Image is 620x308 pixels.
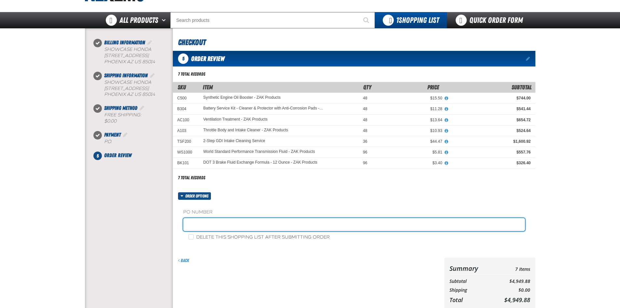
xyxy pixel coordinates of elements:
[104,152,131,158] span: Order Review
[504,296,530,304] span: $4,949.88
[449,286,492,295] th: Shipping
[188,234,194,240] input: Delete this shopping list after submitting order
[442,128,451,134] button: View All Prices for Throttle Body and Intake Cleaner - ZAK Products
[451,128,531,133] div: $524.64
[122,132,129,138] a: Edit Payment
[449,263,492,274] th: Summary
[178,84,186,91] a: SKU
[119,14,158,26] span: All Products
[491,277,530,286] td: $4,949.88
[442,150,451,155] button: View All Prices for World Standard Performance Transmission Fluid - ZAK Products
[178,192,211,200] button: Order options
[363,139,367,144] span: 36
[451,150,531,155] div: $557.76
[93,39,173,159] nav: Checkout steps. Current step is Order Review. Step 5 of 5
[98,104,173,131] li: Shipping Method. Step 3 of 5. Completed
[127,59,133,65] span: AZ
[203,95,281,100] a: Synthetic Engine Oil Booster - ZAK Products
[363,96,367,100] span: 48
[104,72,148,79] span: Shipping Information
[442,139,451,145] button: View All Prices for 2-Step GDI Intake Cleaning Service
[377,139,442,144] div: $44.47
[139,105,145,111] a: Edit Shipping Method
[203,139,265,143] a: 2-Step GDI Intake Cleaning Service
[203,150,315,154] a: World Standard Performance Transmission Fluid - ZAK Products
[396,16,399,25] strong: 1
[363,128,367,133] span: 48
[491,263,530,274] td: 7 Items
[451,160,531,166] div: $326.40
[363,84,371,91] span: Qty
[178,53,188,64] span: 5
[134,92,141,97] span: US
[159,12,170,28] button: Open All Products pages
[173,125,199,136] td: A103
[178,71,205,77] div: 7 total records
[104,105,137,111] span: Shipping Method
[203,84,213,91] span: Item
[396,16,439,25] span: Shopping List
[377,117,442,123] div: $13.64
[442,160,451,166] button: View All Prices for DOT 3 Brake Fluid Exchange Formula - 12 Ounce - ZAK Products
[104,59,126,65] span: PHOENIX
[104,92,126,97] span: PHOENIX
[173,136,199,147] td: TSF200
[191,55,225,63] span: Order Review
[442,117,451,123] button: View All Prices for Ventilation Treatment - ZAK Products
[127,92,133,97] span: AZ
[203,106,324,111] a: Battery Service Kit - Cleaner & Protector with Anti-Corrosion Pads - ZAK Products
[363,161,367,165] span: 96
[359,12,375,28] button: Start Searching
[363,118,367,122] span: 48
[491,286,530,295] td: $0.00
[203,160,318,165] a: DOT 3 Brake Fluid Exchange Formula - 12 Ounce - ZAK Products
[173,104,199,114] td: B304
[146,39,153,46] a: Edit Billing Information
[173,114,199,125] td: AC100
[104,47,151,52] span: Showcase Honda
[512,84,531,91] span: Subtotal
[442,95,451,101] button: View All Prices for Synthetic Engine Oil Booster - ZAK Products
[377,128,442,133] div: $10.93
[203,117,268,122] a: Ventilation Treatment - ZAK Products
[178,175,205,181] div: 7 total records
[142,92,155,97] bdo: 85014
[377,160,442,166] div: $3.40
[98,152,173,159] li: Order Review. Step 5 of 5. Not Completed
[375,12,447,28] button: You have 1 Shopping List. Open to view details
[377,150,442,155] div: $5.81
[449,277,492,286] th: Subtotal
[178,258,189,263] a: Back
[183,209,525,215] label: PO Number
[104,118,117,124] strong: $0.00
[451,117,531,123] div: $654.72
[363,107,367,111] span: 48
[447,12,535,28] a: Quick Order Form
[173,147,199,158] td: WS1000
[104,132,121,138] span: Payment
[526,56,531,61] a: Edit items
[442,106,451,112] button: View All Prices for Battery Service Kit - Cleaner & Protector with Anti-Corrosion Pads - ZAK Prod...
[173,158,199,169] td: BK101
[98,131,173,152] li: Payment. Step 4 of 5. Completed
[104,39,145,46] span: Billing Information
[104,139,173,145] div: P.O.
[188,234,330,241] label: Delete this shopping list after submitting order
[451,95,531,101] div: $744.00
[98,39,173,72] li: Billing Information. Step 1 of 5. Completed
[427,84,439,91] span: Price
[363,150,367,154] span: 96
[451,106,531,111] div: $541.44
[149,72,156,79] a: Edit Shipping Information
[134,59,141,65] span: US
[451,139,531,144] div: $1,600.92
[173,93,199,104] td: C500
[178,38,206,47] span: Checkout
[170,12,375,28] input: Search
[377,95,442,101] div: $15.50
[203,128,288,133] a: Throttle Body and Intake Cleaner - ZAK Products
[377,106,442,111] div: $11.28
[93,152,102,160] span: 5
[104,80,151,85] span: Showcase Honda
